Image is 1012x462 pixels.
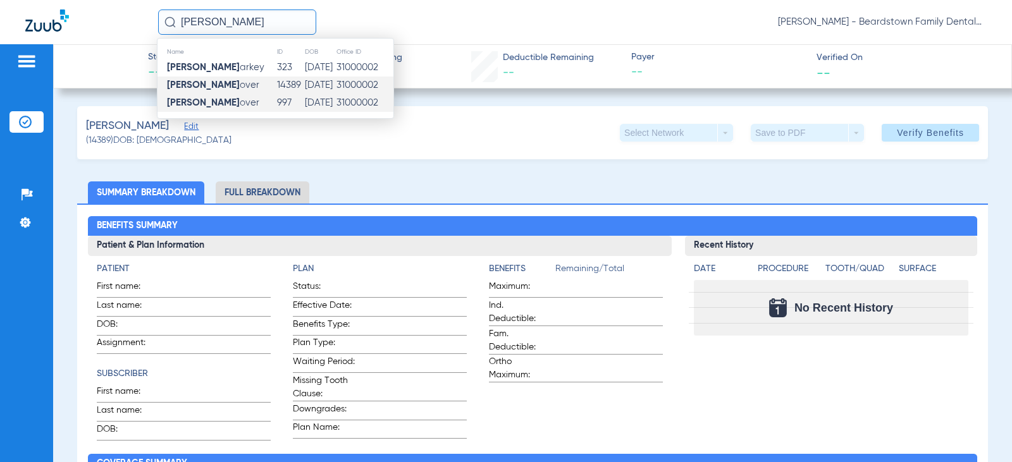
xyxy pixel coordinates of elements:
[167,98,240,107] strong: [PERSON_NAME]
[293,421,355,438] span: Plan Name:
[817,51,991,64] span: Verified On
[97,318,159,335] span: DOB:
[899,262,968,280] app-breakdown-title: Surface
[293,299,355,316] span: Effective Date:
[88,236,672,256] h3: Patient & Plan Information
[167,63,264,72] span: arkey
[758,262,820,276] h4: Procedure
[758,262,820,280] app-breakdown-title: Procedure
[897,128,964,138] span: Verify Benefits
[293,403,355,420] span: Downgrades:
[794,301,893,314] span: No Recent History
[167,80,259,90] span: over
[769,298,787,317] img: Calendar
[489,355,551,382] span: Ortho Maximum:
[86,134,231,147] span: (14389) DOB: [DEMOGRAPHIC_DATA]
[157,45,276,59] th: Name
[88,181,204,204] li: Summary Breakdown
[293,280,355,297] span: Status:
[489,327,551,354] span: Fam. Deductible:
[276,76,304,94] td: 14389
[148,64,174,82] span: --
[304,94,336,112] td: [DATE]
[825,262,894,280] app-breakdown-title: Tooth/Quad
[489,280,551,297] span: Maximum:
[304,59,336,76] td: [DATE]
[276,45,304,59] th: ID
[293,336,355,353] span: Plan Type:
[503,67,514,78] span: --
[778,16,987,28] span: [PERSON_NAME] - Beardstown Family Dental
[336,76,393,94] td: 31000002
[293,262,467,276] h4: Plan
[148,51,174,64] span: Status
[336,94,393,112] td: 31000002
[167,80,240,90] strong: [PERSON_NAME]
[293,318,355,335] span: Benefits Type:
[304,76,336,94] td: [DATE]
[88,216,977,236] h2: Benefits Summary
[882,124,979,142] button: Verify Benefits
[16,54,37,69] img: hamburger-icon
[825,262,894,276] h4: Tooth/Quad
[97,404,159,421] span: Last name:
[694,262,747,276] h4: Date
[184,122,195,134] span: Edit
[97,336,159,353] span: Assignment:
[293,355,355,372] span: Waiting Period:
[97,299,159,316] span: Last name:
[97,280,159,297] span: First name:
[86,118,169,134] span: [PERSON_NAME]
[167,63,240,72] strong: [PERSON_NAME]
[489,299,551,325] span: Ind. Deductible:
[276,94,304,112] td: 997
[158,9,316,35] input: Search for patients
[336,45,393,59] th: Office ID
[817,66,830,79] span: --
[167,98,259,107] span: over
[304,45,336,59] th: DOB
[503,51,594,64] span: Deductible Remaining
[97,367,271,380] h4: Subscriber
[293,374,355,401] span: Missing Tooth Clause:
[631,64,806,80] span: --
[555,262,663,280] span: Remaining/Total
[216,181,309,204] li: Full Breakdown
[97,262,271,276] h4: Patient
[164,16,176,28] img: Search Icon
[899,262,968,276] h4: Surface
[685,236,977,256] h3: Recent History
[97,423,159,440] span: DOB:
[631,51,806,64] span: Payer
[489,262,555,280] app-breakdown-title: Benefits
[336,59,393,76] td: 31000002
[489,262,555,276] h4: Benefits
[97,385,159,402] span: First name:
[25,9,69,32] img: Zuub Logo
[694,262,747,280] app-breakdown-title: Date
[276,59,304,76] td: 323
